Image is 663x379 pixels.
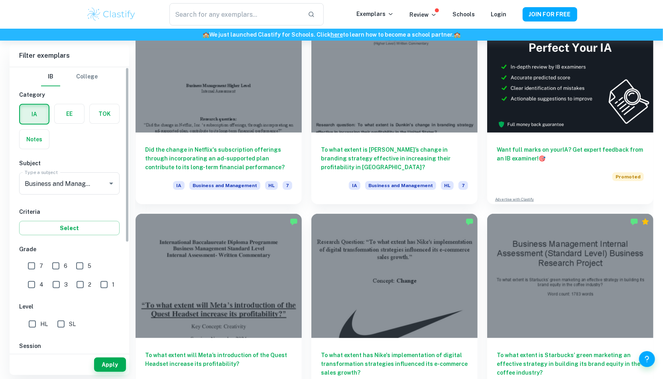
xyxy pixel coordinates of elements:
[41,67,60,86] button: IB
[25,169,58,176] label: Type a subject
[69,320,76,328] span: SL
[466,218,474,226] img: Marked
[639,351,655,367] button: Help and Feedback
[19,221,120,235] button: Select
[458,181,468,190] span: 7
[55,104,84,123] button: EE
[357,10,394,18] p: Exemplars
[20,105,49,124] button: IA
[19,302,120,311] h6: Level
[112,280,114,289] span: 1
[169,3,301,25] input: Search for any exemplars...
[321,351,468,377] h6: To what extent has Nike's implementation of digital transformation strategies influenced its e-co...
[454,31,460,38] span: 🏫
[64,280,68,289] span: 3
[2,30,661,39] h6: We just launched Clastify for Schools. Click to learn how to become a school partner.
[19,207,120,216] h6: Criteria
[290,218,298,226] img: Marked
[94,358,126,372] button: Apply
[106,178,117,189] button: Open
[539,155,545,162] span: 🎯
[19,245,120,254] h6: Grade
[612,172,644,181] span: Promoted
[19,159,120,168] h6: Subject
[20,130,49,149] button: Notes
[203,31,209,38] span: 🏫
[90,104,119,123] button: TOK
[145,351,292,377] h6: To what extent will Meta’s introduction of the Quest Headset increase its profitability?
[88,280,91,289] span: 2
[136,8,302,204] a: Did the change in Netflix's subscription offerings through incorporating an ad-supported plan con...
[189,181,260,190] span: Business and Management
[86,6,137,22] img: Clastify logo
[39,280,43,289] span: 4
[630,218,638,226] img: Marked
[497,145,644,163] h6: Want full marks on your IA ? Get expert feedback from an IB examiner!
[64,262,67,270] span: 6
[441,181,454,190] span: HL
[265,181,278,190] span: HL
[76,67,98,86] button: College
[173,181,185,190] span: IA
[349,181,360,190] span: IA
[40,320,48,328] span: HL
[145,145,292,172] h6: Did the change in Netflix's subscription offerings through incorporating an ad-supported plan con...
[331,31,343,38] a: here
[321,145,468,172] h6: To what extent is [PERSON_NAME]’s change in branding strategy effective in increasing their profi...
[641,218,649,226] div: Premium
[39,262,43,270] span: 7
[497,351,644,377] h6: To what extent is Starbucks’ green marketing an effective strategy in building its brand equity i...
[19,90,120,99] h6: Category
[487,8,653,133] img: Thumbnail
[365,181,436,190] span: Business and Management
[88,262,91,270] span: 5
[410,10,437,19] p: Review
[453,11,475,18] a: Schools
[41,67,98,86] div: Filter type choice
[19,342,120,350] h6: Session
[491,11,507,18] a: Login
[523,7,577,21] button: JOIN FOR FREE
[487,8,653,204] a: Want full marks on yourIA? Get expert feedback from an IB examiner!PromotedAdvertise with Clastify
[311,8,478,204] a: To what extent is [PERSON_NAME]’s change in branding strategy effective in increasing their profi...
[283,181,292,190] span: 7
[10,45,129,67] h6: Filter exemplars
[495,197,534,202] a: Advertise with Clastify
